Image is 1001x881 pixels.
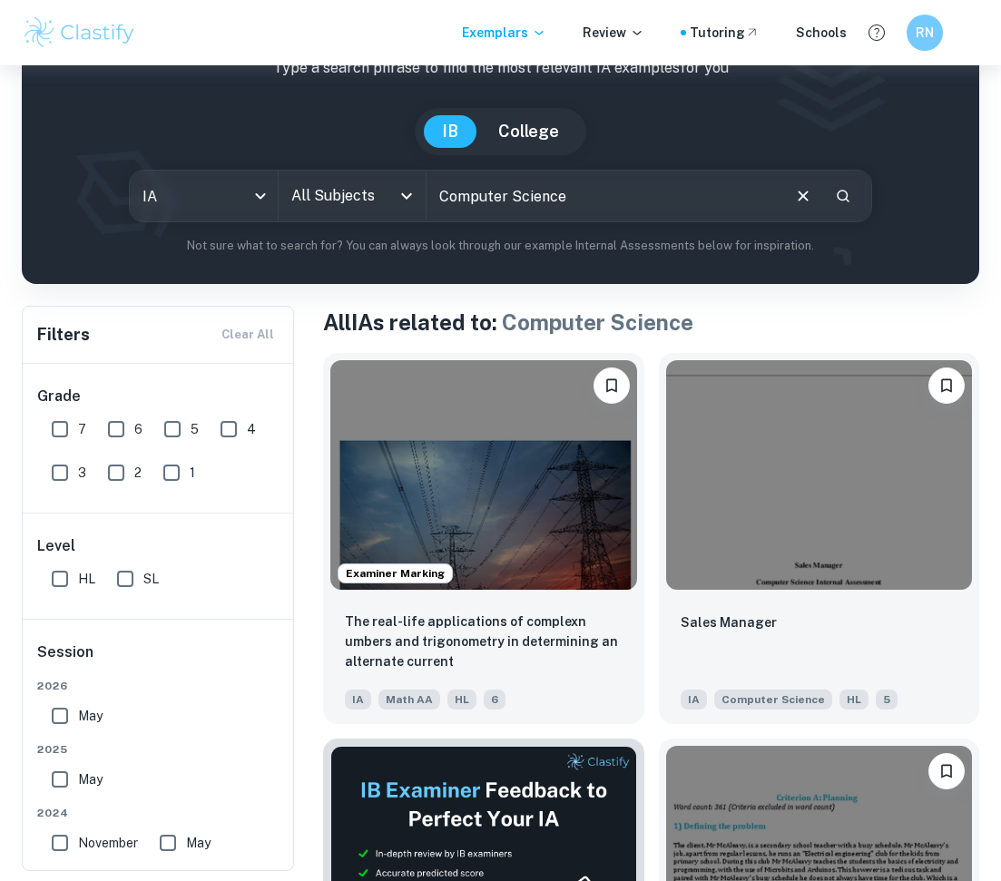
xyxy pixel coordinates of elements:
[22,15,137,51] img: Clastify logo
[378,690,440,710] span: Math AA
[666,360,973,590] img: Computer Science IA example thumbnail: Sales Manager
[480,115,577,148] button: College
[861,17,892,48] button: Help and Feedback
[928,367,965,404] button: Bookmark
[796,23,847,43] a: Schools
[828,181,859,211] button: Search
[37,641,280,678] h6: Session
[928,753,965,789] button: Bookmark
[786,179,820,213] button: Clear
[78,569,95,589] span: HL
[424,115,476,148] button: IB
[345,612,623,671] p: The real-life applications of complexn umbers and trigonometry in determining an alternate current
[36,237,965,255] p: Not sure what to search for? You can always look through our example Internal Assessments below f...
[37,386,280,407] h6: Grade
[78,833,138,853] span: November
[502,309,693,335] span: Computer Science
[134,463,142,483] span: 2
[37,741,280,758] span: 2025
[839,690,869,710] span: HL
[78,419,86,439] span: 7
[37,678,280,694] span: 2026
[462,23,546,43] p: Exemplars
[247,419,256,439] span: 4
[36,57,965,79] p: Type a search phrase to find the most relevant IA examples for you
[681,690,707,710] span: IA
[690,23,760,43] a: Tutoring
[714,690,832,710] span: Computer Science
[78,463,86,483] span: 3
[427,171,779,221] input: E.g. player arrangements, enthalpy of combustion, analysis of a big city...
[134,419,142,439] span: 6
[191,419,199,439] span: 5
[394,183,419,209] button: Open
[143,569,159,589] span: SL
[323,353,644,724] a: Examiner MarkingBookmarkThe real-life applications of complexn umbers and trigonometry in determi...
[37,322,90,348] h6: Filters
[345,690,371,710] span: IA
[915,23,936,43] h6: RN
[659,353,980,724] a: BookmarkSales ManagerIAComputer ScienceHL5
[186,833,211,853] span: May
[330,360,637,590] img: Math AA IA example thumbnail: The real-life applications of complexn u
[876,690,898,710] span: 5
[484,690,505,710] span: 6
[594,367,630,404] button: Bookmark
[190,463,195,483] span: 1
[583,23,644,43] p: Review
[681,612,777,632] p: Sales Manager
[323,306,979,338] h1: All IAs related to:
[78,769,103,789] span: May
[37,805,280,821] span: 2024
[907,15,943,51] button: RN
[37,535,280,557] h6: Level
[339,565,452,582] span: Examiner Marking
[78,706,103,726] span: May
[130,171,277,221] div: IA
[447,690,476,710] span: HL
